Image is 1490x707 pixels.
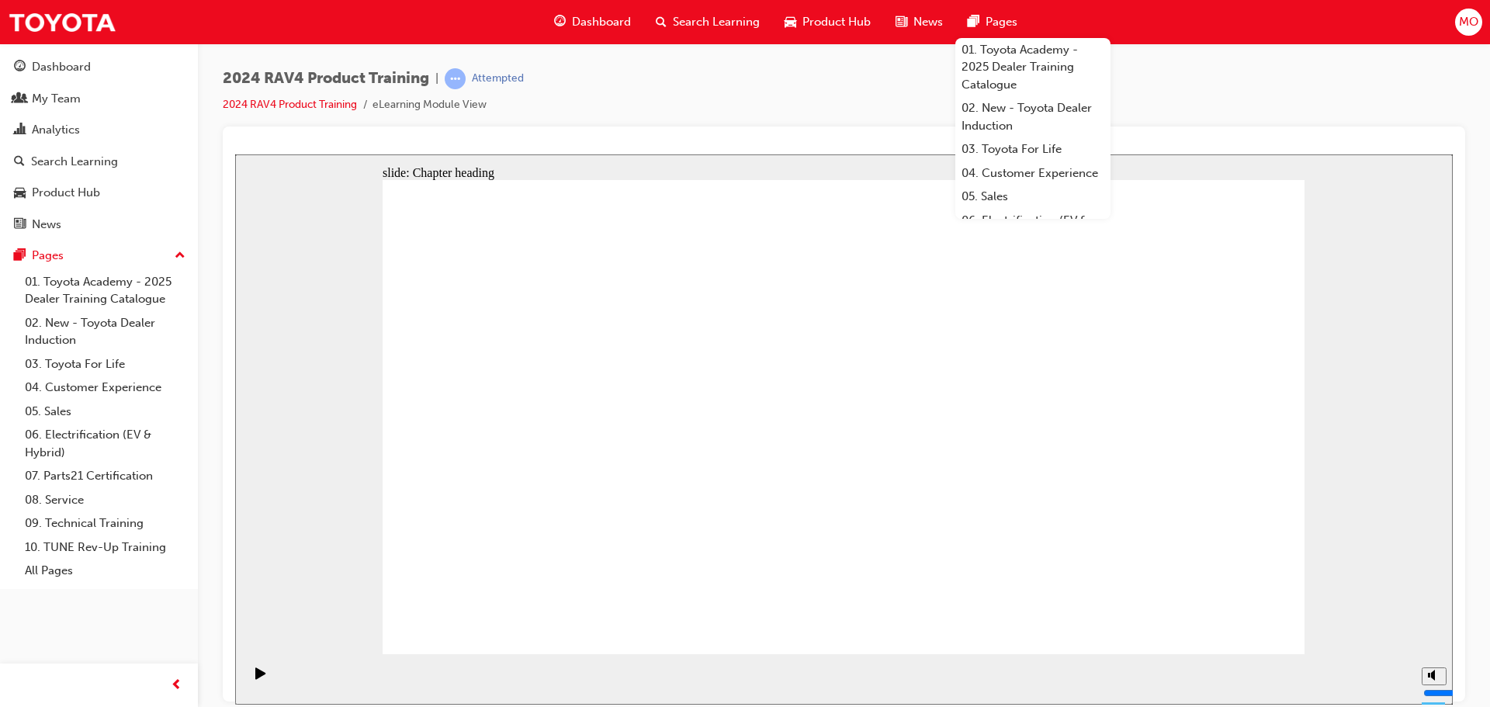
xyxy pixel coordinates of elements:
a: news-iconNews [883,6,955,38]
a: search-iconSearch Learning [643,6,772,38]
a: 09. Technical Training [19,511,192,535]
a: Dashboard [6,53,192,81]
a: Analytics [6,116,192,144]
a: pages-iconPages [955,6,1030,38]
span: car-icon [785,12,796,32]
div: Pages [32,247,64,265]
button: MO [1455,9,1482,36]
span: | [435,70,438,88]
div: Analytics [32,121,80,139]
a: 05. Sales [19,400,192,424]
li: eLearning Module View [372,96,487,114]
a: 10. TUNE Rev-Up Training [19,535,192,560]
button: Pages [6,241,192,270]
a: 02. New - Toyota Dealer Induction [955,96,1111,137]
a: Search Learning [6,147,192,176]
a: 2024 RAV4 Product Training [223,98,357,111]
span: guage-icon [554,12,566,32]
span: car-icon [14,186,26,200]
div: Dashboard [32,58,91,76]
span: search-icon [656,12,667,32]
span: MO [1459,13,1478,31]
button: Mute (Ctrl+Alt+M) [1187,513,1211,531]
input: volume [1188,532,1288,545]
div: News [32,216,61,234]
span: Dashboard [572,13,631,31]
span: pages-icon [968,12,979,32]
span: Product Hub [802,13,871,31]
a: 04. Customer Experience [955,161,1111,185]
span: Pages [986,13,1017,31]
div: Attempted [472,71,524,86]
span: pages-icon [14,249,26,263]
span: news-icon [896,12,907,32]
span: prev-icon [171,676,182,695]
span: 2024 RAV4 Product Training [223,70,429,88]
a: 04. Customer Experience [19,376,192,400]
a: 01. Toyota Academy - 2025 Dealer Training Catalogue [955,38,1111,97]
a: guage-iconDashboard [542,6,643,38]
a: 05. Sales [955,185,1111,209]
a: car-iconProduct Hub [772,6,883,38]
button: Play (Ctrl+Alt+P) [8,512,34,539]
span: search-icon [14,155,25,169]
a: Product Hub [6,178,192,207]
a: 02. New - Toyota Dealer Induction [19,311,192,352]
span: chart-icon [14,123,26,137]
a: 03. Toyota For Life [955,137,1111,161]
a: 03. Toyota For Life [19,352,192,376]
div: playback controls [8,500,34,550]
a: 06. Electrification (EV & Hybrid) [19,423,192,464]
a: All Pages [19,559,192,583]
span: news-icon [14,218,26,232]
span: News [913,13,943,31]
a: 08. Service [19,488,192,512]
a: My Team [6,85,192,113]
img: Trak [8,5,116,40]
div: Search Learning [31,153,118,171]
span: guage-icon [14,61,26,75]
div: Product Hub [32,184,100,202]
button: DashboardMy TeamAnalyticsSearch LearningProduct HubNews [6,50,192,241]
span: people-icon [14,92,26,106]
a: 01. Toyota Academy - 2025 Dealer Training Catalogue [19,270,192,311]
div: My Team [32,90,81,108]
a: News [6,210,192,239]
span: up-icon [175,246,185,266]
a: 07. Parts21 Certification [19,464,192,488]
span: Search Learning [673,13,760,31]
a: 06. Electrification (EV & Hybrid) [955,209,1111,250]
span: learningRecordVerb_ATTEMPT-icon [445,68,466,89]
div: misc controls [1179,500,1210,550]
